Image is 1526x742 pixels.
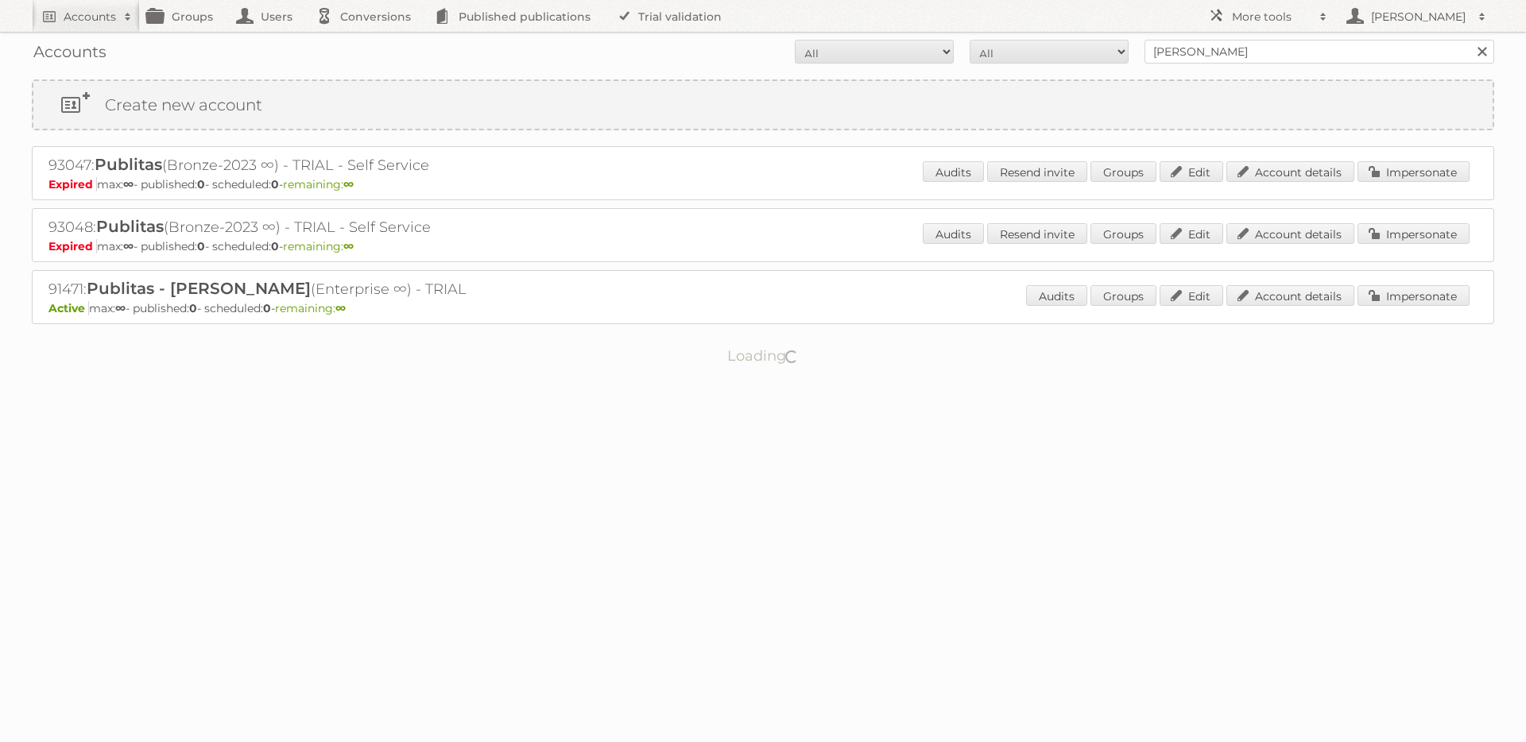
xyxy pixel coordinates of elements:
[275,301,346,315] span: remaining:
[1358,223,1470,244] a: Impersonate
[95,155,162,174] span: Publitas
[1160,223,1223,244] a: Edit
[987,223,1087,244] a: Resend invite
[271,239,279,253] strong: 0
[123,239,134,253] strong: ∞
[189,301,197,315] strong: 0
[1232,9,1311,25] h2: More tools
[343,177,354,191] strong: ∞
[96,217,164,236] span: Publitas
[923,161,984,182] a: Audits
[263,301,271,315] strong: 0
[197,177,205,191] strong: 0
[48,239,97,253] span: Expired
[123,177,134,191] strong: ∞
[48,301,89,315] span: Active
[1160,161,1223,182] a: Edit
[335,301,346,315] strong: ∞
[33,81,1493,129] a: Create new account
[1160,285,1223,306] a: Edit
[1090,161,1156,182] a: Groups
[1090,223,1156,244] a: Groups
[1090,285,1156,306] a: Groups
[64,9,116,25] h2: Accounts
[48,177,1478,191] p: max: - published: - scheduled: -
[48,155,605,176] h2: 93047: (Bronze-2023 ∞) - TRIAL - Self Service
[48,279,605,300] h2: 91471: (Enterprise ∞) - TRIAL
[48,239,1478,253] p: max: - published: - scheduled: -
[1226,161,1354,182] a: Account details
[48,177,97,191] span: Expired
[1226,223,1354,244] a: Account details
[1367,9,1470,25] h2: [PERSON_NAME]
[1026,285,1087,306] a: Audits
[677,340,850,372] p: Loading
[115,301,126,315] strong: ∞
[987,161,1087,182] a: Resend invite
[1358,161,1470,182] a: Impersonate
[87,279,311,298] span: Publitas - [PERSON_NAME]
[283,177,354,191] span: remaining:
[343,239,354,253] strong: ∞
[1226,285,1354,306] a: Account details
[271,177,279,191] strong: 0
[48,301,1478,315] p: max: - published: - scheduled: -
[1358,285,1470,306] a: Impersonate
[283,239,354,253] span: remaining:
[197,239,205,253] strong: 0
[48,217,605,238] h2: 93048: (Bronze-2023 ∞) - TRIAL - Self Service
[923,223,984,244] a: Audits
